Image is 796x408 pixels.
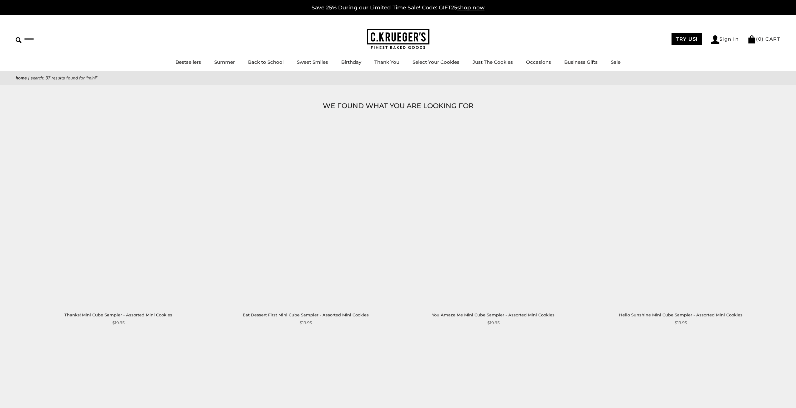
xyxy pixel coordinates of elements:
[300,320,312,326] span: $19.95
[16,75,27,81] a: Home
[248,59,284,65] a: Back to School
[526,59,551,65] a: Occasions
[487,320,499,326] span: $19.95
[675,320,687,326] span: $19.95
[748,36,780,42] a: (0) CART
[25,100,771,112] h1: WE FOUND WHAT YOU ARE LOOKING FOR
[711,35,719,44] img: Account
[217,127,395,305] a: Eat Dessert First Mini Cube Sampler - Assorted Mini Cookies
[341,59,361,65] a: Birthday
[758,36,762,42] span: 0
[611,59,621,65] a: Sale
[16,34,90,44] input: Search
[367,29,429,49] img: C.KRUEGER'S
[64,312,172,317] a: Thanks! Mini Cube Sampler - Assorted Mini Cookies
[473,59,513,65] a: Just The Cookies
[619,312,743,317] a: Hello Sunshine Mini Cube Sampler - Assorted Mini Cookies
[711,35,739,44] a: Sign In
[29,127,207,305] a: Thanks! Mini Cube Sampler - Assorted Mini Cookies
[748,35,756,43] img: Bag
[28,75,29,81] span: |
[374,59,399,65] a: Thank You
[175,59,201,65] a: Bestsellers
[243,312,369,317] a: Eat Dessert First Mini Cube Sampler - Assorted Mini Cookies
[16,37,22,43] img: Search
[404,127,582,305] a: You Amaze Me Mini Cube Sampler - Assorted Mini Cookies
[312,4,484,11] a: Save 25% During our Limited Time Sale! Code: GIFT25shop now
[297,59,328,65] a: Sweet Smiles
[457,4,484,11] span: shop now
[413,59,459,65] a: Select Your Cookies
[432,312,555,317] a: You Amaze Me Mini Cube Sampler - Assorted Mini Cookies
[564,59,598,65] a: Business Gifts
[214,59,235,65] a: Summer
[31,75,97,81] span: Search: 37 results found for "mini"
[592,127,770,305] a: Hello Sunshine Mini Cube Sampler - Assorted Mini Cookies
[672,33,702,45] a: TRY US!
[112,320,124,326] span: $19.95
[16,74,780,82] nav: breadcrumbs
